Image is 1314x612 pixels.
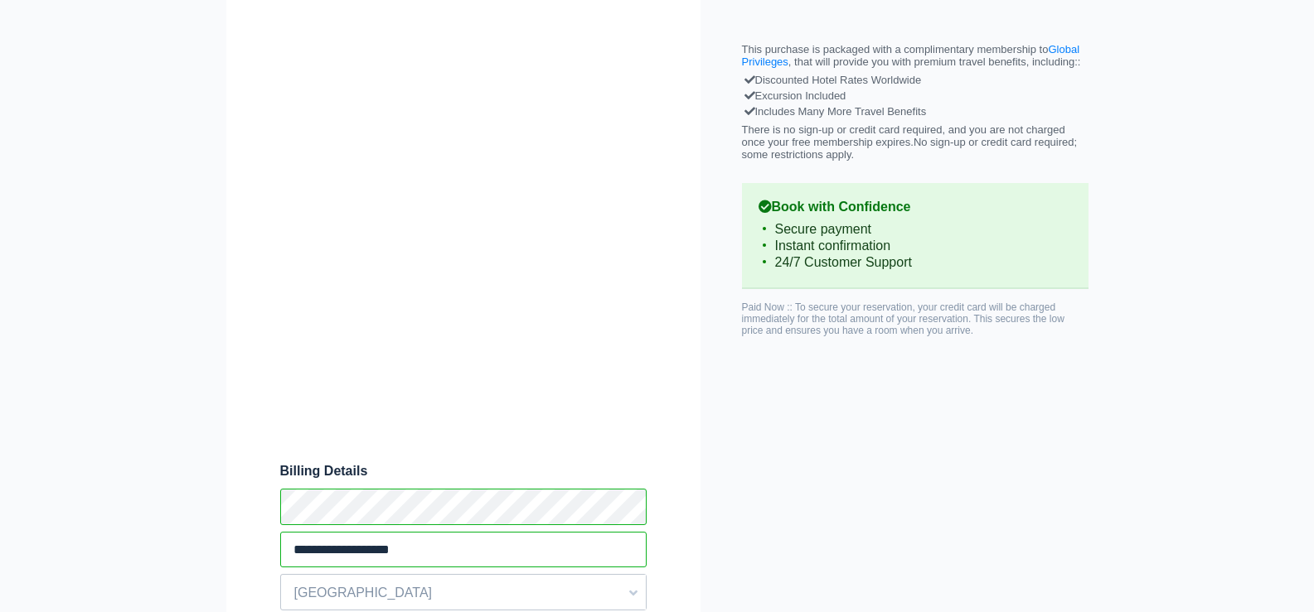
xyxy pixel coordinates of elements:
[759,254,1072,271] li: 24/7 Customer Support
[742,43,1080,68] a: Global Privileges
[759,221,1072,238] li: Secure payment
[281,579,646,607] span: [GEOGRAPHIC_DATA]
[742,43,1089,68] p: This purchase is packaged with a complimentary membership to , that will provide you with premium...
[280,464,647,479] span: Billing Details
[742,136,1078,161] span: No sign-up or credit card required; some restrictions apply.
[742,301,1064,336] span: Paid Now :: To secure your reservation, your credit card will be charged immediately for the tota...
[759,200,1072,214] b: Book with Confidence
[746,72,1084,88] div: Discounted Hotel Rates Worldwide
[746,104,1084,119] div: Includes Many More Travel Benefits
[742,123,1089,161] p: There is no sign-up or credit card required, and you are not charged once your free membership ex...
[759,238,1072,254] li: Instant confirmation
[746,88,1084,104] div: Excursion Included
